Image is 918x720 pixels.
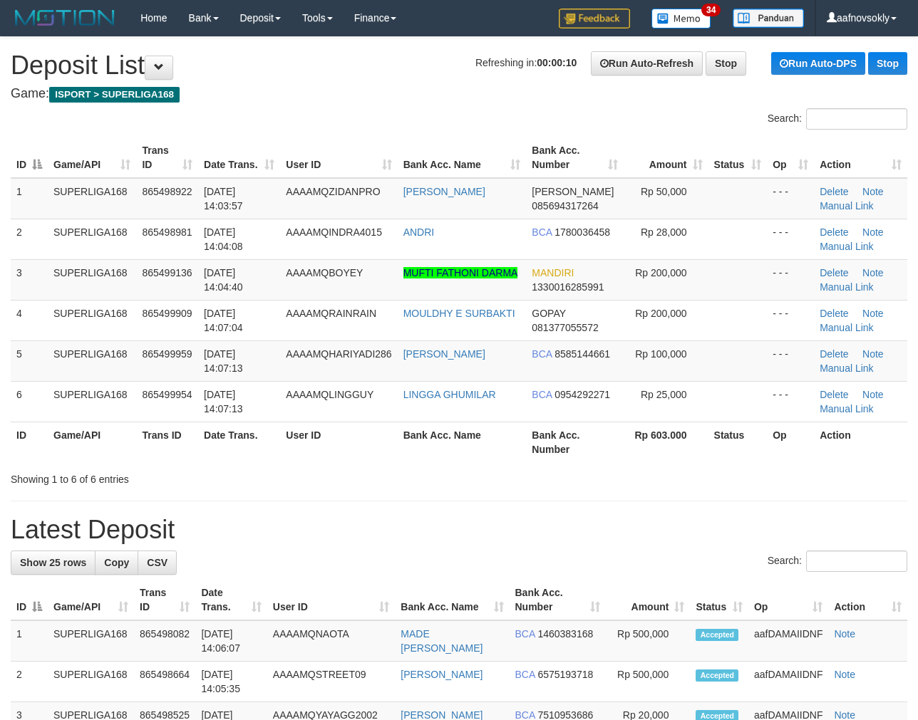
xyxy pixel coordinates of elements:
input: Search: [806,108,907,130]
th: ID: activate to sort column descending [11,580,48,620]
th: Action: activate to sort column ascending [814,137,907,178]
a: Note [834,628,855,640]
div: Showing 1 to 6 of 6 entries [11,466,372,486]
th: Date Trans.: activate to sort column ascending [198,137,280,178]
span: 865498922 [142,186,192,197]
span: BCA [515,669,535,680]
span: 865499136 [142,267,192,278]
a: Note [862,389,884,400]
th: Bank Acc. Name [398,422,527,462]
a: Manual Link [820,362,874,374]
span: Accepted [696,669,738,682]
a: Delete [820,186,848,197]
a: CSV [138,551,177,575]
th: Bank Acc. Name: activate to sort column ascending [395,580,509,620]
th: Trans ID [136,422,198,462]
a: [PERSON_NAME] [401,669,483,680]
td: [DATE] 14:05:35 [195,662,267,702]
span: Accepted [696,629,738,641]
td: - - - [767,259,814,300]
a: [PERSON_NAME] [403,348,485,360]
span: Rp 50,000 [641,186,687,197]
td: - - - [767,178,814,219]
a: Delete [820,348,848,360]
td: Rp 500,000 [606,620,690,662]
th: Amount: activate to sort column ascending [624,137,708,178]
th: Status [708,422,768,462]
td: aafDAMAIIDNF [748,620,828,662]
a: Note [862,226,884,238]
td: [DATE] 14:06:07 [195,620,267,662]
th: Bank Acc. Number: activate to sort column ascending [526,137,624,178]
a: [PERSON_NAME] [403,186,485,197]
td: 1 [11,620,48,662]
a: Note [862,308,884,319]
td: AAAAMQNAOTA [267,620,395,662]
label: Search: [768,108,907,130]
span: Copy 081377055572 to clipboard [532,322,598,333]
th: Bank Acc. Name: activate to sort column ascending [398,137,527,178]
img: Feedback.jpg [559,9,630,28]
th: Op: activate to sort column ascending [748,580,828,620]
a: Note [862,267,884,278]
label: Search: [768,551,907,572]
td: SUPERLIGA168 [48,662,134,702]
a: Run Auto-Refresh [591,51,703,75]
span: [DATE] 14:04:08 [204,226,243,252]
th: Action [814,422,907,462]
span: AAAAMQHARIYADI286 [286,348,391,360]
span: [PERSON_NAME] [532,186,614,197]
th: Rp 603.000 [624,422,708,462]
span: Copy 8585144661 to clipboard [555,348,610,360]
span: Copy 6575193718 to clipboard [537,669,593,680]
a: Stop [868,52,907,75]
span: Copy 1460383168 to clipboard [537,628,593,640]
th: Amount: activate to sort column ascending [606,580,690,620]
span: Copy 0954292271 to clipboard [555,389,610,400]
span: [DATE] 14:03:57 [204,186,243,212]
a: LINGGA GHUMILAR [403,389,496,400]
th: Date Trans. [198,422,280,462]
span: Copy [104,557,129,568]
span: MANDIRI [532,267,574,278]
td: SUPERLIGA168 [48,178,136,219]
a: Note [834,669,855,680]
th: Status: activate to sort column ascending [690,580,748,620]
span: Rp 28,000 [641,226,687,238]
span: CSV [147,557,167,568]
a: Copy [95,551,138,575]
span: Rp 200,000 [635,267,686,278]
td: 2 [11,662,48,702]
span: Rp 25,000 [641,389,687,400]
h1: Deposit List [11,51,907,80]
h1: Latest Deposit [11,516,907,544]
a: Manual Link [820,322,874,333]
span: BCA [532,226,552,238]
span: Refreshing in: [475,57,577,68]
td: SUPERLIGA168 [48,300,136,340]
a: Note [862,348,884,360]
span: 865498981 [142,226,192,238]
span: [DATE] 14:07:13 [204,389,243,414]
span: [DATE] 14:04:40 [204,267,243,293]
th: ID: activate to sort column descending [11,137,48,178]
td: SUPERLIGA168 [48,219,136,259]
td: - - - [767,381,814,422]
a: Show 25 rows [11,551,96,575]
img: panduan.png [733,9,804,28]
a: Delete [820,389,848,400]
span: GOPAY [532,308,565,319]
th: Bank Acc. Number [526,422,624,462]
th: Game/API: activate to sort column ascending [48,137,136,178]
a: Manual Link [820,403,874,414]
th: Game/API [48,422,136,462]
td: 4 [11,300,48,340]
th: Trans ID: activate to sort column ascending [134,580,195,620]
th: Date Trans.: activate to sort column ascending [195,580,267,620]
a: Stop [706,51,746,75]
td: 3 [11,259,48,300]
span: AAAAMQBOYEY [286,267,363,278]
span: Rp 200,000 [635,308,686,319]
span: Copy 1780036458 to clipboard [555,226,610,238]
td: - - - [767,300,814,340]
